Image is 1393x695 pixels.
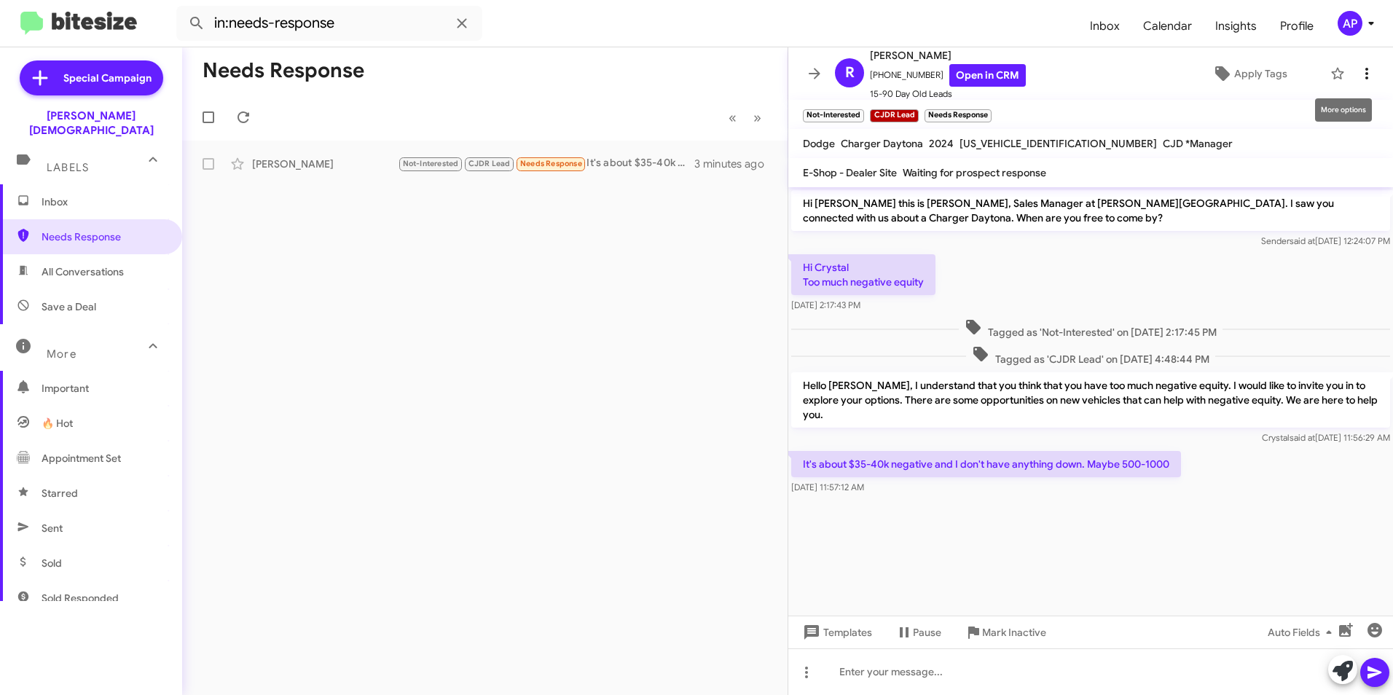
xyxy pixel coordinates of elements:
span: E-Shop - Dealer Site [803,166,897,179]
a: Calendar [1131,5,1204,47]
span: Templates [800,619,872,645]
a: Open in CRM [949,64,1026,87]
span: CJDR Lead [468,159,511,168]
p: Hello [PERSON_NAME], I understand that you think that you have too much negative equity. I would ... [791,372,1390,428]
span: Not-Interested [403,159,459,168]
button: Auto Fields [1256,619,1349,645]
h1: Needs Response [203,59,364,82]
button: Next [745,103,770,133]
input: Search [176,6,482,41]
button: Apply Tags [1175,60,1323,87]
span: [US_VEHICLE_IDENTIFICATION_NUMBER] [960,137,1157,150]
span: Auto Fields [1268,619,1338,645]
div: It's about $35-40k negative and I don't have anything down. Maybe 500-1000 [398,155,694,172]
span: Waiting for prospect response [903,166,1046,179]
span: CJD *Manager [1163,137,1233,150]
span: Starred [42,486,78,500]
span: Sold Responded [42,591,119,605]
button: Pause [884,619,953,645]
span: [DATE] 2:17:43 PM [791,299,860,310]
span: [PERSON_NAME] [870,47,1026,64]
div: More options [1315,98,1372,122]
p: It's about $35-40k negative and I don't have anything down. Maybe 500-1000 [791,451,1181,477]
small: Needs Response [925,109,992,122]
span: Needs Response [42,229,165,244]
span: Pause [913,619,941,645]
nav: Page navigation example [721,103,770,133]
span: More [47,347,76,361]
span: R [845,61,855,85]
span: Save a Deal [42,299,96,314]
small: Not-Interested [803,109,864,122]
button: AP [1325,11,1377,36]
span: Apply Tags [1234,60,1287,87]
div: [PERSON_NAME] [252,157,398,171]
div: 3 minutes ago [694,157,776,171]
a: Profile [1268,5,1325,47]
button: Templates [788,619,884,645]
div: AP [1338,11,1362,36]
span: 15-90 Day Old Leads [870,87,1026,101]
span: [PHONE_NUMBER] [870,64,1026,87]
span: All Conversations [42,264,124,279]
a: Insights [1204,5,1268,47]
span: Labels [47,161,89,174]
span: 2024 [929,137,954,150]
span: Important [42,381,165,396]
span: Sold [42,556,62,570]
span: Needs Response [520,159,582,168]
span: said at [1290,235,1315,246]
a: Special Campaign [20,60,163,95]
span: Inbox [42,195,165,209]
p: Hi Crystal Too much negative equity [791,254,935,295]
span: » [753,109,761,127]
span: Tagged as 'CJDR Lead' on [DATE] 4:48:44 PM [966,345,1215,366]
span: Sent [42,521,63,535]
p: Hi [PERSON_NAME] this is [PERSON_NAME], Sales Manager at [PERSON_NAME][GEOGRAPHIC_DATA]. I saw yo... [791,190,1390,231]
span: Sender [DATE] 12:24:07 PM [1261,235,1390,246]
small: CJDR Lead [870,109,918,122]
span: « [729,109,737,127]
span: Mark Inactive [982,619,1046,645]
span: Appointment Set [42,451,121,466]
span: [DATE] 11:57:12 AM [791,482,864,492]
span: 🔥 Hot [42,416,73,431]
span: Dodge [803,137,835,150]
span: Charger Daytona [841,137,923,150]
a: Inbox [1078,5,1131,47]
span: Tagged as 'Not-Interested' on [DATE] 2:17:45 PM [959,318,1223,339]
button: Mark Inactive [953,619,1058,645]
span: Crystal [DATE] 11:56:29 AM [1262,432,1390,443]
span: said at [1290,432,1315,443]
button: Previous [720,103,745,133]
span: Special Campaign [63,71,152,85]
